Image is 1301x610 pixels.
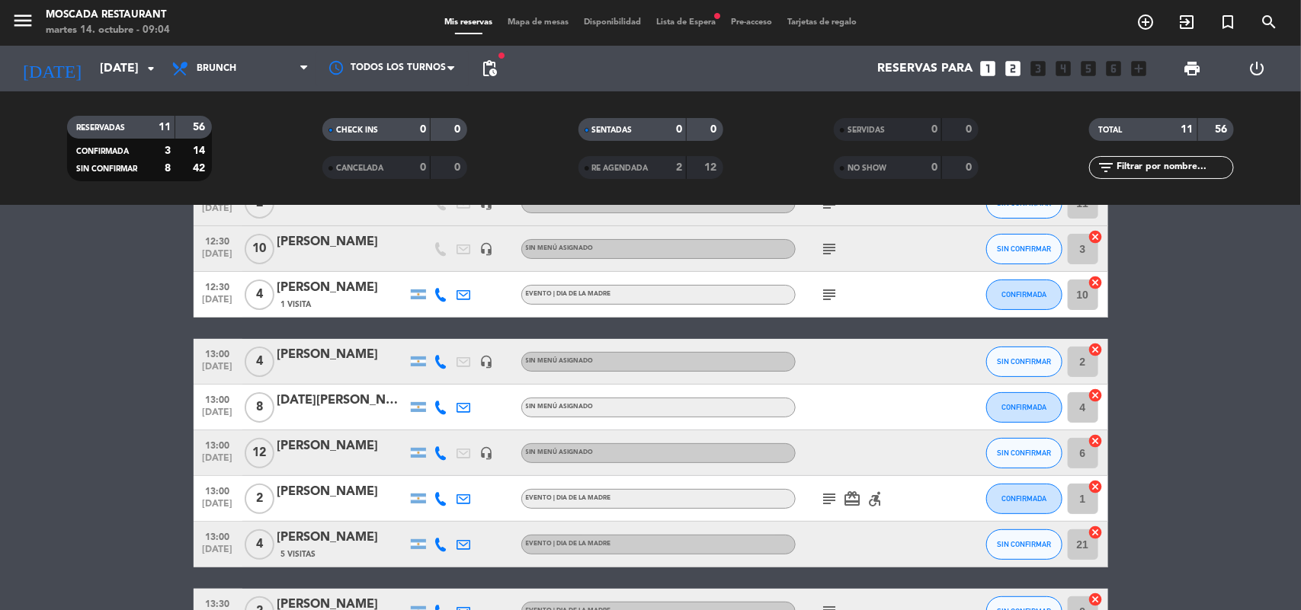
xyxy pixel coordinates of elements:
[76,148,129,155] span: CONFIRMADA
[1104,59,1124,78] i: looks_6
[931,124,937,135] strong: 0
[159,122,171,133] strong: 11
[245,347,274,377] span: 4
[199,453,237,471] span: [DATE]
[199,545,237,562] span: [DATE]
[723,18,780,27] span: Pre-acceso
[848,164,886,172] span: NO SHOW
[526,358,594,364] span: Sin menú asignado
[1178,13,1196,31] i: exit_to_app
[986,438,1062,468] button: SIN CONFIRMAR
[277,278,407,298] div: [PERSON_NAME]
[986,347,1062,377] button: SIN CONFIRMAR
[1054,59,1074,78] i: looks_4
[526,495,611,501] span: EVENTO | Dia de la madre
[277,528,407,548] div: [PERSON_NAME]
[497,51,506,60] span: fiber_manual_record
[997,244,1051,253] span: SIN CONFIRMAR
[281,548,316,560] span: 5 Visitas
[193,145,208,156] strong: 14
[1181,124,1194,135] strong: 11
[199,232,237,249] span: 12:30
[1088,275,1104,290] i: cancel
[245,529,274,560] span: 4
[1088,342,1104,357] i: cancel
[1088,388,1104,403] i: cancel
[165,145,171,156] strong: 3
[1088,229,1104,244] i: cancel
[576,18,649,27] span: Disponibilidad
[199,249,237,267] span: [DATE]
[199,527,237,545] span: 13:00
[997,449,1051,457] span: SIN CONFIRMAR
[199,407,237,425] span: [DATE]
[277,436,407,456] div: [PERSON_NAME]
[199,277,237,295] span: 12:30
[11,9,34,37] button: menu
[193,163,208,174] strong: 42
[878,62,973,76] span: Reservas para
[11,52,92,85] i: [DATE]
[76,124,125,132] span: RESERVADAS
[277,345,407,365] div: [PERSON_NAME]
[676,124,682,135] strong: 0
[1260,13,1278,31] i: search
[649,18,723,27] span: Lista de Espera
[1216,124,1231,135] strong: 56
[780,18,864,27] span: Tarjetas de regalo
[844,490,862,508] i: card_giftcard
[199,344,237,362] span: 13:00
[480,355,494,369] i: headset_mic
[1029,59,1049,78] i: looks_3
[193,122,208,133] strong: 56
[142,59,160,78] i: arrow_drop_down
[704,162,719,173] strong: 12
[455,124,464,135] strong: 0
[245,392,274,423] span: 8
[979,59,998,78] i: looks_one
[1225,46,1290,91] div: LOG OUT
[46,23,170,38] div: martes 14. octubre - 09:04
[1130,59,1149,78] i: add_box
[986,529,1062,560] button: SIN CONFIRMAR
[199,362,237,379] span: [DATE]
[199,436,237,453] span: 13:00
[437,18,500,27] span: Mis reservas
[1115,159,1233,176] input: Filtrar por nombre...
[1098,126,1122,134] span: TOTAL
[199,295,237,312] span: [DATE]
[1088,592,1104,607] i: cancel
[480,446,494,460] i: headset_mic
[1004,59,1024,78] i: looks_two
[1001,494,1046,503] span: CONFIRMADA
[1183,59,1201,78] span: print
[1088,433,1104,449] i: cancel
[11,9,34,32] i: menu
[526,541,611,547] span: EVENTO | Dia de la madre
[997,357,1051,366] span: SIN CONFIRMAR
[821,490,839,508] i: subject
[420,162,426,173] strong: 0
[966,124,975,135] strong: 0
[526,449,594,455] span: Sin menú asignado
[277,232,407,252] div: [PERSON_NAME]
[592,126,633,134] span: SENTADAS
[281,299,312,311] span: 1 Visita
[245,234,274,264] span: 10
[1001,403,1046,411] span: CONFIRMADA
[997,540,1051,548] span: SIN CONFIRMAR
[1088,525,1104,540] i: cancel
[1097,158,1115,177] i: filter_list
[966,162,975,173] strong: 0
[420,124,426,135] strong: 0
[986,392,1062,423] button: CONFIRMADA
[1001,290,1046,299] span: CONFIRMADA
[199,390,237,407] span: 13:00
[848,126,885,134] span: SERVIDAS
[336,164,383,172] span: CANCELADA
[592,164,649,172] span: RE AGENDADA
[76,165,137,173] span: SIN CONFIRMAR
[165,163,171,174] strong: 8
[986,279,1062,310] button: CONFIRMADA
[1219,13,1237,31] i: turned_in_not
